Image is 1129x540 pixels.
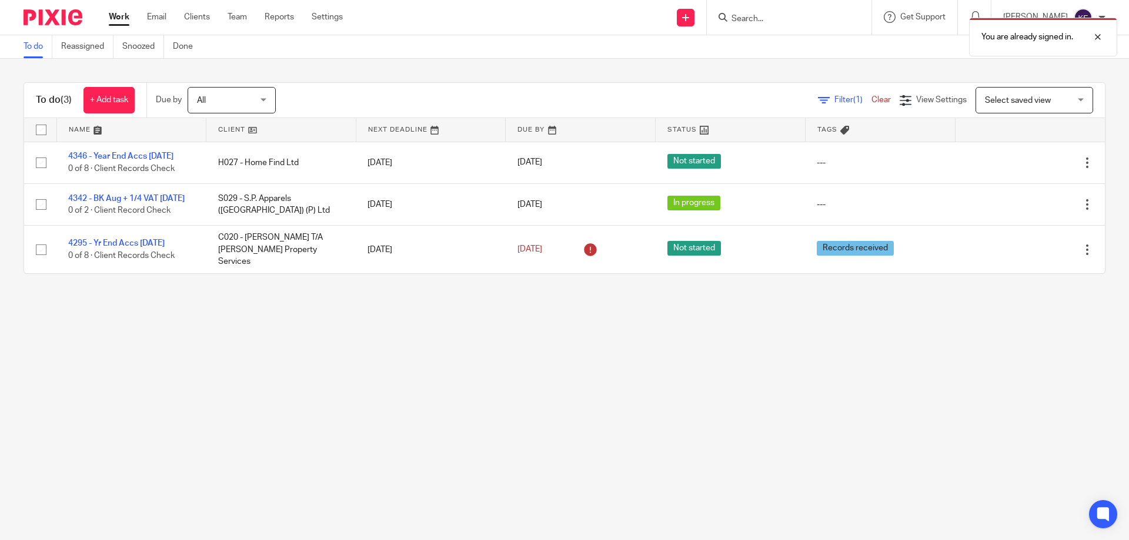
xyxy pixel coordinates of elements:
[147,11,166,23] a: Email
[68,194,185,203] a: 4342 - BK Aug + 1/4 VAT [DATE]
[1074,8,1093,27] img: svg%3E
[173,35,202,58] a: Done
[206,142,356,183] td: H027 - Home Find Ltd
[206,226,356,273] td: C020 - [PERSON_NAME] T/A [PERSON_NAME] Property Services
[916,96,967,104] span: View Settings
[68,239,165,247] a: 4295 - Yr End Accs [DATE]
[356,142,506,183] td: [DATE]
[667,154,721,169] span: Not started
[312,11,343,23] a: Settings
[61,35,113,58] a: Reassigned
[356,183,506,225] td: [DATE]
[517,159,542,167] span: [DATE]
[667,241,721,256] span: Not started
[817,199,943,210] div: ---
[817,157,943,169] div: ---
[122,35,164,58] a: Snoozed
[36,94,72,106] h1: To do
[517,246,542,254] span: [DATE]
[265,11,294,23] a: Reports
[206,183,356,225] td: S029 - S.P. Apparels ([GEOGRAPHIC_DATA]) (P) Ltd
[24,9,82,25] img: Pixie
[817,126,837,133] span: Tags
[83,87,135,113] a: + Add task
[517,200,542,209] span: [DATE]
[68,206,171,214] span: 0 of 2 · Client Record Check
[68,165,175,173] span: 0 of 8 · Client Records Check
[109,11,129,23] a: Work
[817,241,894,256] span: Records received
[68,152,173,160] a: 4346 - Year End Accs [DATE]
[871,96,891,104] a: Clear
[184,11,210,23] a: Clients
[985,96,1051,105] span: Select saved view
[228,11,247,23] a: Team
[156,94,182,106] p: Due by
[68,251,175,260] span: 0 of 8 · Client Records Check
[197,96,206,105] span: All
[61,95,72,105] span: (3)
[356,226,506,273] td: [DATE]
[24,35,52,58] a: To do
[834,96,871,104] span: Filter
[667,196,720,210] span: In progress
[981,31,1073,43] p: You are already signed in.
[853,96,863,104] span: (1)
